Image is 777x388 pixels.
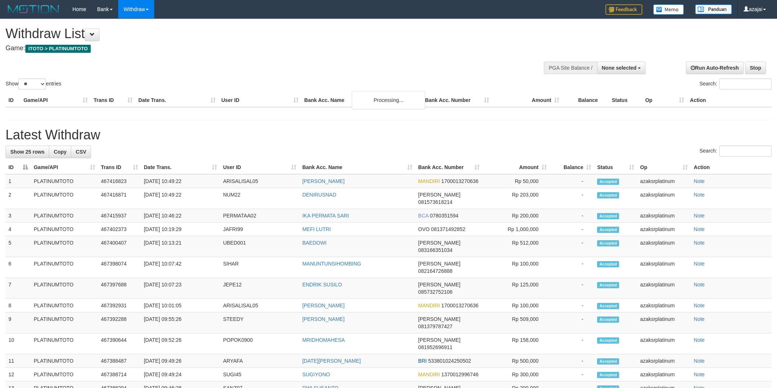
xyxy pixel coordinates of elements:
a: Note [694,192,705,198]
td: POPOK0900 [220,333,299,354]
td: - [550,354,595,368]
td: SIHAR [220,257,299,278]
span: Accepted [597,261,619,267]
input: Search: [719,146,771,157]
th: Status [609,94,642,107]
a: Note [694,178,705,184]
td: PERMATAA02 [220,209,299,223]
td: PLATINUMTOTO [31,188,98,209]
a: Note [694,240,705,246]
td: 467392288 [98,312,141,333]
td: [DATE] 10:13:21 [141,236,220,257]
th: User ID [218,94,301,107]
td: Rp 509,000 [483,312,550,333]
h1: Latest Withdraw [6,128,771,142]
td: 11 [6,354,31,368]
td: Rp 158,000 [483,333,550,354]
td: 8 [6,299,31,312]
td: azaksrplatinum [637,188,691,209]
td: Rp 100,000 [483,299,550,312]
td: - [550,257,595,278]
th: ID [6,94,21,107]
td: 467402373 [98,223,141,236]
td: - [550,368,595,381]
span: Accepted [597,316,619,323]
td: Rp 200,000 [483,209,550,223]
td: [DATE] 10:07:42 [141,257,220,278]
td: azaksrplatinum [637,174,691,188]
th: Bank Acc. Number [422,94,492,107]
td: 467390644 [98,333,141,354]
a: Note [694,337,705,343]
td: 4 [6,223,31,236]
span: Accepted [597,337,619,344]
label: Show entries [6,78,61,89]
td: Rp 50,000 [483,174,550,188]
td: NUM22 [220,188,299,209]
img: Button%20Memo.svg [653,4,684,15]
th: Action [691,161,771,174]
td: 2 [6,188,31,209]
a: [DATE][PERSON_NAME] [302,358,361,364]
span: Accepted [597,372,619,378]
a: MRIDHOMAHESA [302,337,345,343]
a: Note [694,371,705,377]
th: Op [642,94,687,107]
th: Bank Acc. Number: activate to sort column ascending [415,161,483,174]
span: Accepted [597,213,619,219]
td: azaksrplatinum [637,354,691,368]
span: BRI [418,358,427,364]
td: [DATE] 09:55:26 [141,312,220,333]
span: Accepted [597,282,619,288]
th: User ID: activate to sort column ascending [220,161,299,174]
img: Feedback.jpg [606,4,642,15]
label: Search: [700,78,771,89]
span: Copy 081573618214 to clipboard [418,199,452,205]
select: Showentries [18,78,46,89]
span: None selected [602,65,637,71]
a: Note [694,358,705,364]
td: [DATE] 10:49:22 [141,188,220,209]
td: Rp 512,000 [483,236,550,257]
img: MOTION_logo.png [6,4,61,15]
span: Show 25 rows [10,149,44,155]
span: Copy 081371492852 to clipboard [431,226,465,232]
td: - [550,278,595,299]
td: ARISALISAL05 [220,174,299,188]
th: Balance [562,94,609,107]
span: Copy 0780351594 to clipboard [430,213,459,219]
td: - [550,312,595,333]
td: PLATINUMTOTO [31,223,98,236]
th: Status: activate to sort column ascending [594,161,637,174]
span: Copy 082164726888 to clipboard [418,268,452,274]
td: azaksrplatinum [637,333,691,354]
a: BAEDOWI [302,240,326,246]
a: IKA PERMATA SARI [302,213,349,219]
td: Rp 500,000 [483,354,550,368]
span: CSV [76,149,86,155]
td: 467416871 [98,188,141,209]
td: [DATE] 09:52:26 [141,333,220,354]
td: 6 [6,257,31,278]
td: 12 [6,368,31,381]
td: 9 [6,312,31,333]
td: - [550,236,595,257]
td: PLATINUMTOTO [31,174,98,188]
a: Note [694,303,705,308]
span: MANDIRI [418,303,440,308]
a: ENDRIK SUSILO [302,282,342,288]
a: Note [694,282,705,288]
span: MANDIRI [418,178,440,184]
a: [PERSON_NAME] [302,316,344,322]
td: PLATINUMTOTO [31,257,98,278]
span: Accepted [597,192,619,198]
td: 3 [6,209,31,223]
td: JAFRI99 [220,223,299,236]
td: azaksrplatinum [637,299,691,312]
td: azaksrplatinum [637,209,691,223]
span: Copy 085732752106 to clipboard [418,289,452,295]
td: 1 [6,174,31,188]
div: PGA Site Balance / [544,62,597,74]
td: PLATINUMTOTO [31,368,98,381]
span: Copy 1700013270636 to clipboard [441,303,478,308]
